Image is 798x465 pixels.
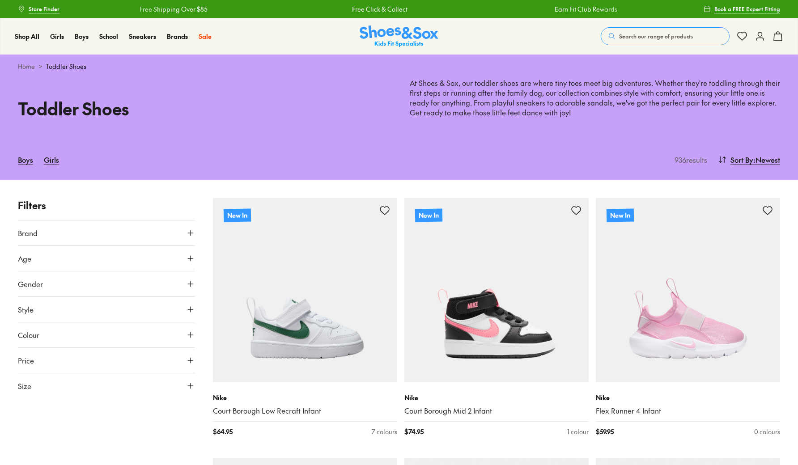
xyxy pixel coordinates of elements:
button: Colour [18,322,195,347]
a: Shoes & Sox [360,25,438,47]
button: Gender [18,271,195,296]
span: Price [18,355,34,366]
span: Book a FREE Expert Fitting [714,5,780,13]
a: Earn Fit Club Rewards [543,4,606,14]
span: Style [18,304,34,315]
p: New In [607,208,634,222]
button: Sort By:Newest [718,150,780,169]
span: Sort By [730,154,753,165]
p: New In [415,208,442,222]
span: $ 64.95 [213,427,233,436]
button: Style [18,297,195,322]
span: Search our range of products [619,32,693,40]
div: > [18,62,780,71]
span: $ 74.95 [404,427,424,436]
a: New In [213,198,397,382]
a: Flex Runner 4 Infant [596,406,780,416]
a: Home [18,62,35,71]
span: Store Finder [29,5,59,13]
span: Size [18,380,31,391]
p: 936 results [671,154,707,165]
p: Nike [213,393,397,402]
a: Book a FREE Expert Fitting [704,1,780,17]
a: Boys [75,32,89,41]
p: New In [224,208,251,222]
a: Girls [44,150,59,169]
div: 7 colours [372,427,397,436]
div: 1 colour [567,427,589,436]
span: Toddler Shoes [46,62,86,71]
a: Girls [50,32,64,41]
div: 0 colours [754,427,780,436]
a: Free Click & Collect [340,4,395,14]
span: Brand [18,228,38,238]
p: Nike [404,393,589,402]
span: Age [18,253,31,264]
span: Colour [18,330,39,340]
a: Store Finder [18,1,59,17]
h1: Toddler Shoes [18,96,388,121]
span: $ 59.95 [596,427,614,436]
a: Sneakers [129,32,156,41]
span: Gender [18,279,43,289]
p: Nike [596,393,780,402]
a: Court Borough Mid 2 Infant [404,406,589,416]
p: At Shoes & Sox, our toddler shoes are where tiny toes meet big adventures. Whether they're toddli... [410,78,780,118]
a: Boys [18,150,33,169]
a: Brands [167,32,188,41]
span: : Newest [753,154,780,165]
img: SNS_Logo_Responsive.svg [360,25,438,47]
a: New In [596,198,780,382]
button: Search our range of products [601,27,730,45]
button: Price [18,348,195,373]
a: Free Shipping Over $85 [127,4,195,14]
a: Sale [199,32,212,41]
p: Filters [18,198,195,213]
button: Brand [18,220,195,245]
a: School [99,32,118,41]
button: Age [18,246,195,271]
a: Court Borough Low Recraft Infant [213,406,397,416]
button: Size [18,373,195,398]
a: Shop All [15,32,39,41]
a: New In [404,198,589,382]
